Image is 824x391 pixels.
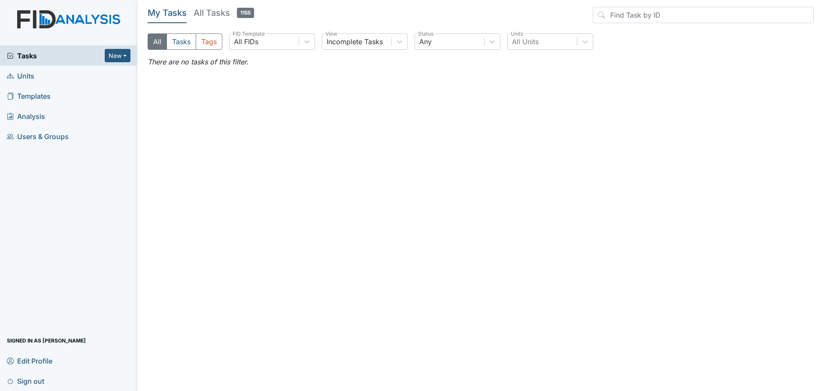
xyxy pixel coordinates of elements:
div: All Units [512,36,539,47]
div: All FIDs [234,36,258,47]
button: All [148,33,167,50]
span: Edit Profile [7,354,52,367]
div: Type filter [148,33,222,50]
span: Units [7,69,34,82]
button: New [105,49,130,62]
button: Tags [196,33,222,50]
span: Analysis [7,109,45,123]
em: There are no tasks of this filter. [148,58,248,66]
span: 1155 [237,8,254,18]
h5: My Tasks [148,7,187,19]
button: Tasks [167,33,196,50]
div: Incomplete Tasks [327,36,383,47]
span: Templates [7,89,51,103]
div: Any [419,36,432,47]
span: Users & Groups [7,130,69,143]
a: Tasks [7,51,105,61]
input: Find Task by ID [593,7,814,23]
span: Sign out [7,374,44,388]
h5: All Tasks [194,7,254,19]
span: Signed in as [PERSON_NAME] [7,334,86,347]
